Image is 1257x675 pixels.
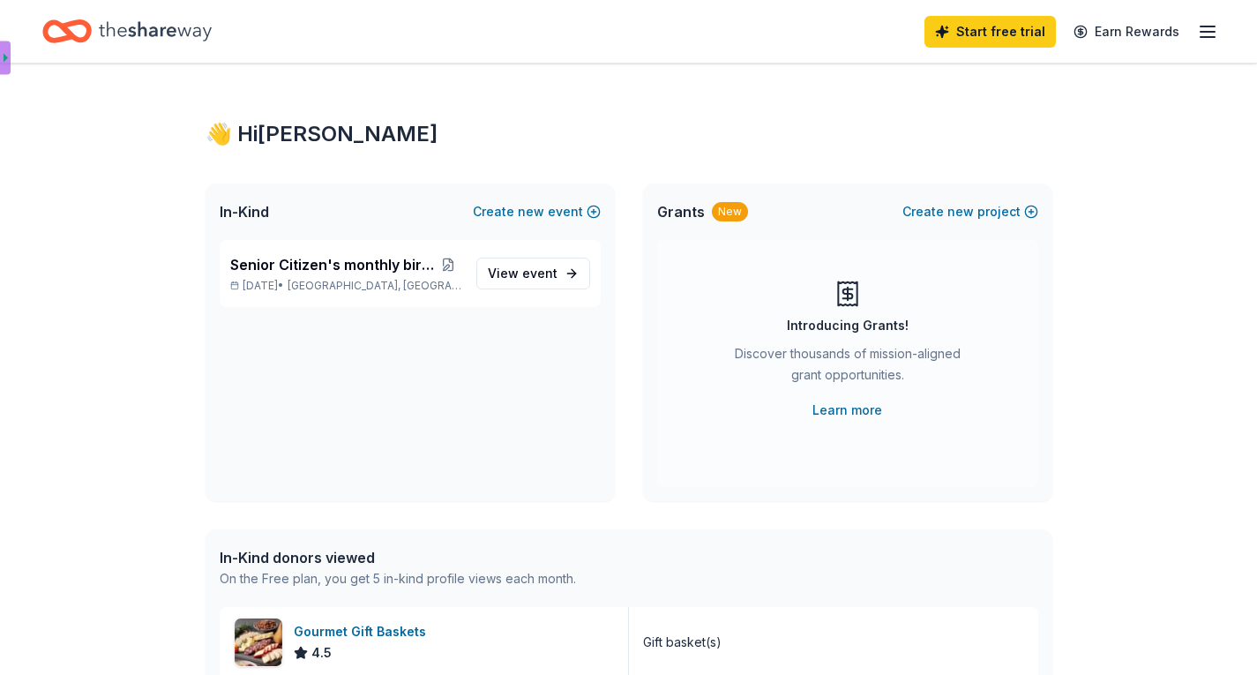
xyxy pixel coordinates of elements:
[728,343,968,393] div: Discover thousands of mission-aligned grant opportunities.
[220,568,576,589] div: On the Free plan, you get 5 in-kind profile views each month.
[1063,16,1190,48] a: Earn Rewards
[42,11,212,52] a: Home
[902,201,1038,222] button: Createnewproject
[220,547,576,568] div: In-Kind donors viewed
[476,258,590,289] a: View event
[230,279,462,293] p: [DATE] •
[657,201,705,222] span: Grants
[220,201,269,222] span: In-Kind
[712,202,748,221] div: New
[235,619,282,666] img: Image for Gourmet Gift Baskets
[522,266,557,281] span: event
[924,16,1056,48] a: Start free trial
[488,263,557,284] span: View
[294,621,433,642] div: Gourmet Gift Baskets
[812,400,882,421] a: Learn more
[206,120,1052,148] div: 👋 Hi [PERSON_NAME]
[230,254,436,275] span: Senior Citizen's monthly birthday bash
[473,201,601,222] button: Createnewevent
[643,632,722,653] div: Gift basket(s)
[787,315,909,336] div: Introducing Grants!
[311,642,332,664] span: 4.5
[947,201,974,222] span: new
[518,201,544,222] span: new
[288,279,461,293] span: [GEOGRAPHIC_DATA], [GEOGRAPHIC_DATA]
